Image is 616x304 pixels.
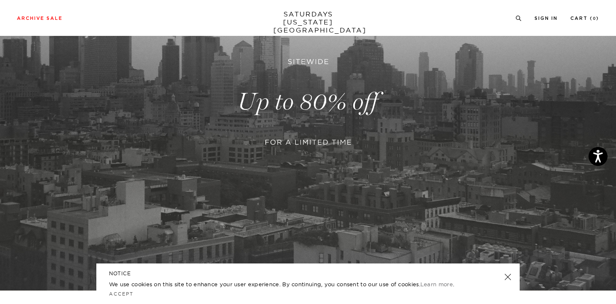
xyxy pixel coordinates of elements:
a: Archive Sale [17,16,63,21]
p: We use cookies on this site to enhance your user experience. By continuing, you consent to our us... [109,280,477,288]
a: Cart (0) [570,16,599,21]
a: Accept [109,291,134,297]
h5: NOTICE [109,270,507,277]
a: Sign In [534,16,558,21]
small: 0 [593,17,596,21]
a: SATURDAYS[US_STATE][GEOGRAPHIC_DATA] [273,10,343,34]
a: Learn more [420,281,453,288]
